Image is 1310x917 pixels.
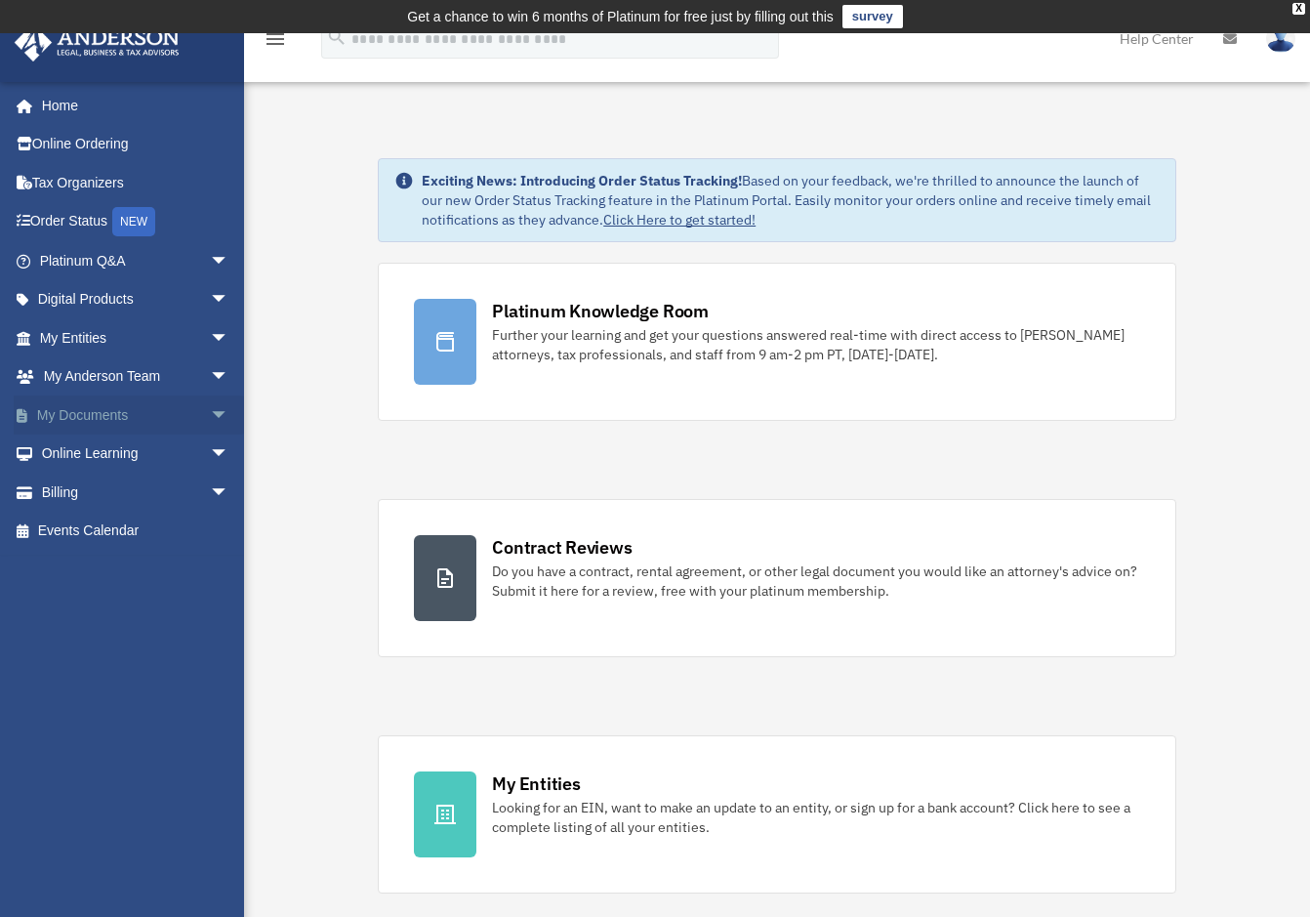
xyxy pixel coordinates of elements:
[378,499,1176,657] a: Contract Reviews Do you have a contract, rental agreement, or other legal document you would like...
[492,562,1140,601] div: Do you have a contract, rental agreement, or other legal document you would like an attorney's ad...
[112,207,155,236] div: NEW
[492,299,709,323] div: Platinum Knowledge Room
[14,435,259,474] a: Online Learningarrow_drop_down
[492,535,632,560] div: Contract Reviews
[14,318,259,357] a: My Entitiesarrow_drop_down
[14,512,259,551] a: Events Calendar
[210,280,249,320] span: arrow_drop_down
[378,735,1176,894] a: My Entities Looking for an EIN, want to make an update to an entity, or sign up for a bank accoun...
[14,280,259,319] a: Digital Productsarrow_drop_down
[210,396,249,436] span: arrow_drop_down
[422,171,1160,229] div: Based on your feedback, we're thrilled to announce the launch of our new Order Status Tracking fe...
[492,798,1140,837] div: Looking for an EIN, want to make an update to an entity, or sign up for a bank account? Click her...
[9,23,185,62] img: Anderson Advisors Platinum Portal
[264,34,287,51] a: menu
[326,26,348,48] i: search
[14,163,259,202] a: Tax Organizers
[14,86,249,125] a: Home
[1292,3,1305,15] div: close
[492,771,580,796] div: My Entities
[407,5,834,28] div: Get a chance to win 6 months of Platinum for free just by filling out this
[210,318,249,358] span: arrow_drop_down
[264,27,287,51] i: menu
[14,396,259,435] a: My Documentsarrow_drop_down
[14,357,259,396] a: My Anderson Teamarrow_drop_down
[378,263,1176,421] a: Platinum Knowledge Room Further your learning and get your questions answered real-time with dire...
[14,202,259,242] a: Order StatusNEW
[210,435,249,475] span: arrow_drop_down
[210,357,249,397] span: arrow_drop_down
[842,5,903,28] a: survey
[14,125,259,164] a: Online Ordering
[1266,24,1295,53] img: User Pic
[14,241,259,280] a: Platinum Q&Aarrow_drop_down
[210,473,249,513] span: arrow_drop_down
[210,241,249,281] span: arrow_drop_down
[603,211,756,229] a: Click Here to get started!
[492,325,1140,364] div: Further your learning and get your questions answered real-time with direct access to [PERSON_NAM...
[14,473,259,512] a: Billingarrow_drop_down
[422,172,742,189] strong: Exciting News: Introducing Order Status Tracking!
